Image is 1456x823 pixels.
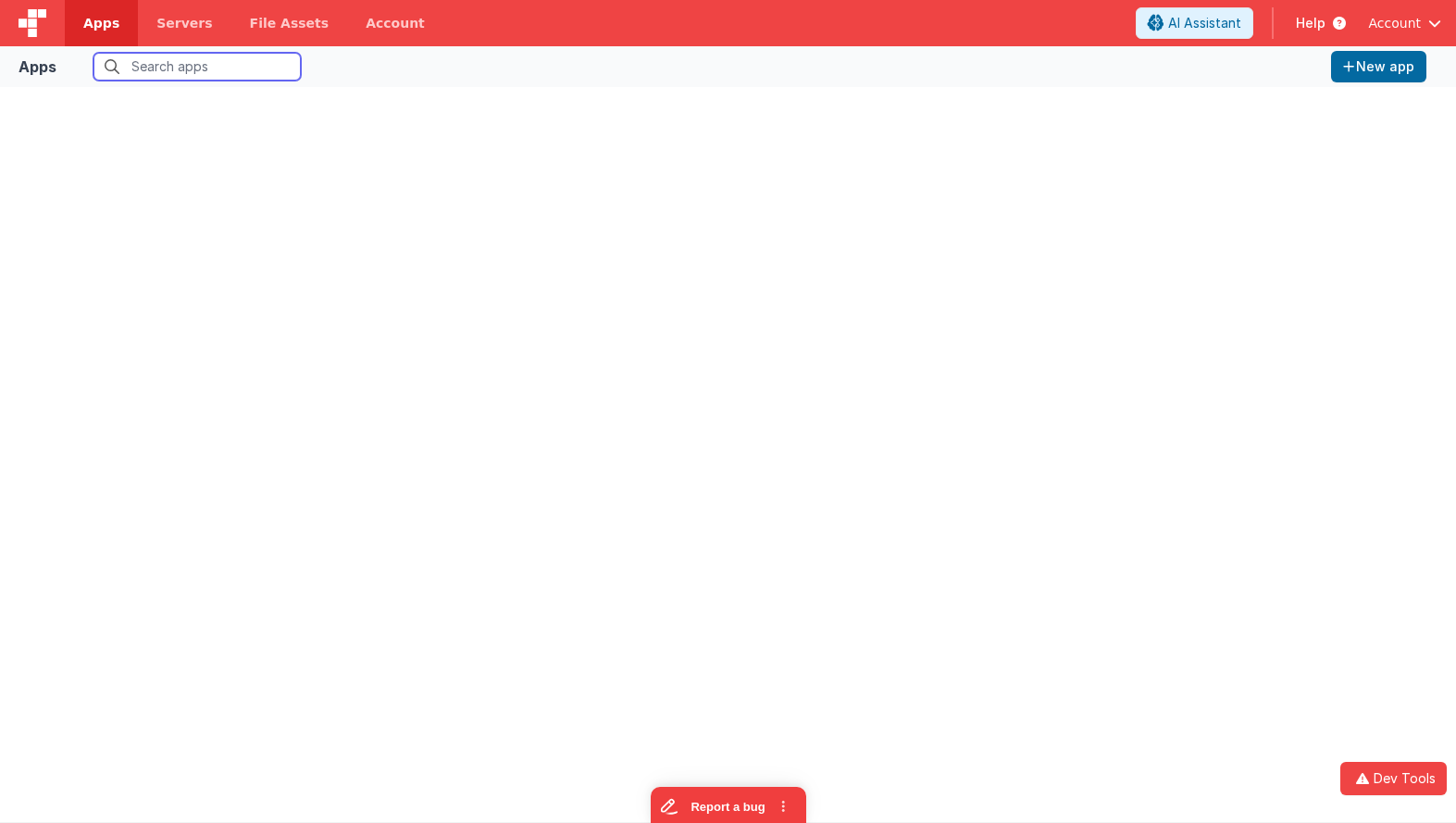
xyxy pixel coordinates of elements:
span: Servers [156,14,212,32]
span: File Assets [250,14,330,32]
input: Search apps [93,53,301,81]
span: AI Assistant [1168,14,1241,32]
span: Apps [83,14,119,32]
button: Dev Tools [1340,762,1447,795]
button: Account [1368,14,1441,32]
span: Help [1296,14,1325,32]
div: Apps [19,56,56,78]
span: Account [1368,14,1421,32]
button: New app [1331,51,1426,82]
button: AI Assistant [1136,7,1253,39]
